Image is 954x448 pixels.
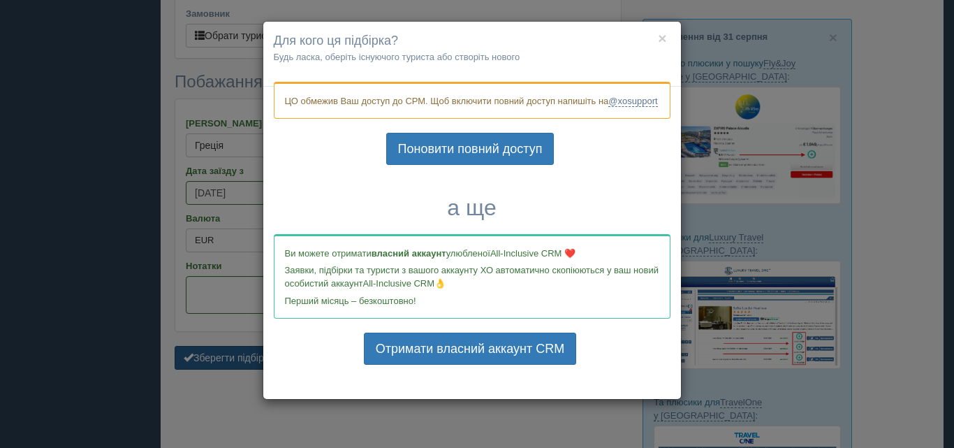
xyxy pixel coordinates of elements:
[274,50,670,64] p: Будь ласка, оберіть існуючого туриста або створіть нового
[363,278,446,289] span: All-Inclusive CRM👌
[285,247,659,260] p: Ви можете отримати улюбленої
[274,32,670,50] h4: Для кого ця підбірка?
[658,31,666,45] button: ×
[386,133,555,165] a: Поновити повний доступ
[608,96,657,107] a: @xosupport
[285,263,659,290] p: Заявки, підбірки та туристи з вашого аккаунту ХО автоматично скопіюються у ваш новий особистий ак...
[490,248,575,259] span: All-Inclusive CRM ❤️
[274,196,670,220] h3: а ще
[274,82,670,119] div: ЦО обмежив Ваш доступ до СРМ. Щоб включити повний доступ напишіть на
[372,248,446,259] b: власний аккаунт
[285,294,659,308] p: Перший місяць – безкоштовно!
[364,333,576,365] a: Отримати власний аккаунт CRM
